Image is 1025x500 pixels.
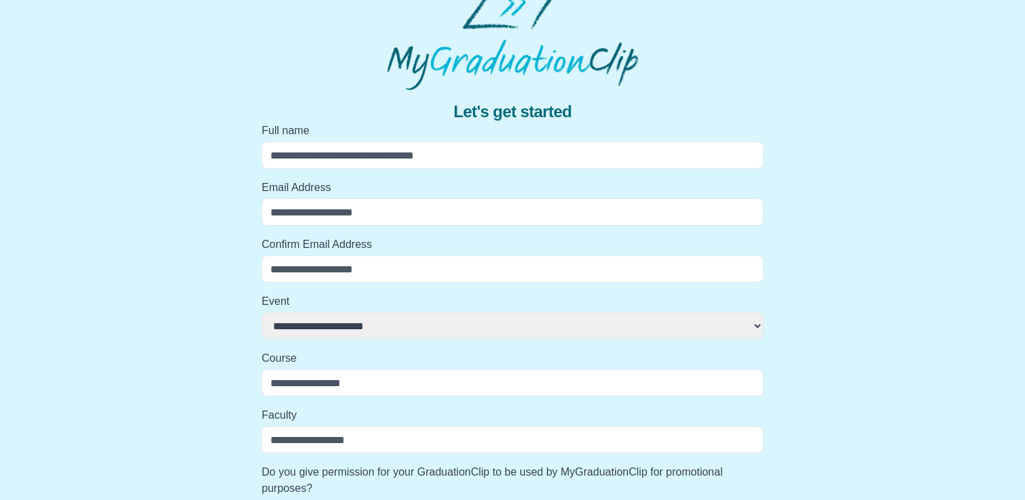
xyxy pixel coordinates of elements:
label: Faculty [262,407,763,423]
label: Do you give permission for your GraduationClip to be used by MyGraduationClip for promotional pur... [262,464,763,497]
label: Full name [262,123,763,139]
label: Email Address [262,180,763,196]
label: Event [262,293,763,310]
span: Let's get started [453,101,571,123]
label: Confirm Email Address [262,236,763,253]
label: Course [262,350,763,367]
